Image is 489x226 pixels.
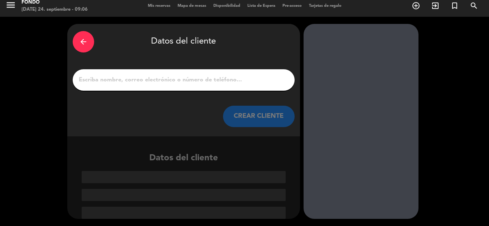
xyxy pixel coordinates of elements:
i: add_circle_outline [412,1,420,10]
input: Escriba nombre, correo electrónico o número de teléfono... [78,75,289,85]
span: Mis reservas [144,4,174,8]
span: Pre-acceso [279,4,305,8]
i: turned_in_not [450,1,459,10]
i: search [470,1,478,10]
div: Datos del cliente [73,29,295,54]
span: Lista de Espera [244,4,279,8]
div: [DATE] 24. septiembre - 09:06 [21,6,88,13]
span: Tarjetas de regalo [305,4,345,8]
i: arrow_back [79,37,88,46]
span: Disponibilidad [210,4,244,8]
i: exit_to_app [431,1,440,10]
span: Mapa de mesas [174,4,210,8]
div: Datos del cliente [67,151,300,219]
button: CREAR CLIENTE [223,106,295,127]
